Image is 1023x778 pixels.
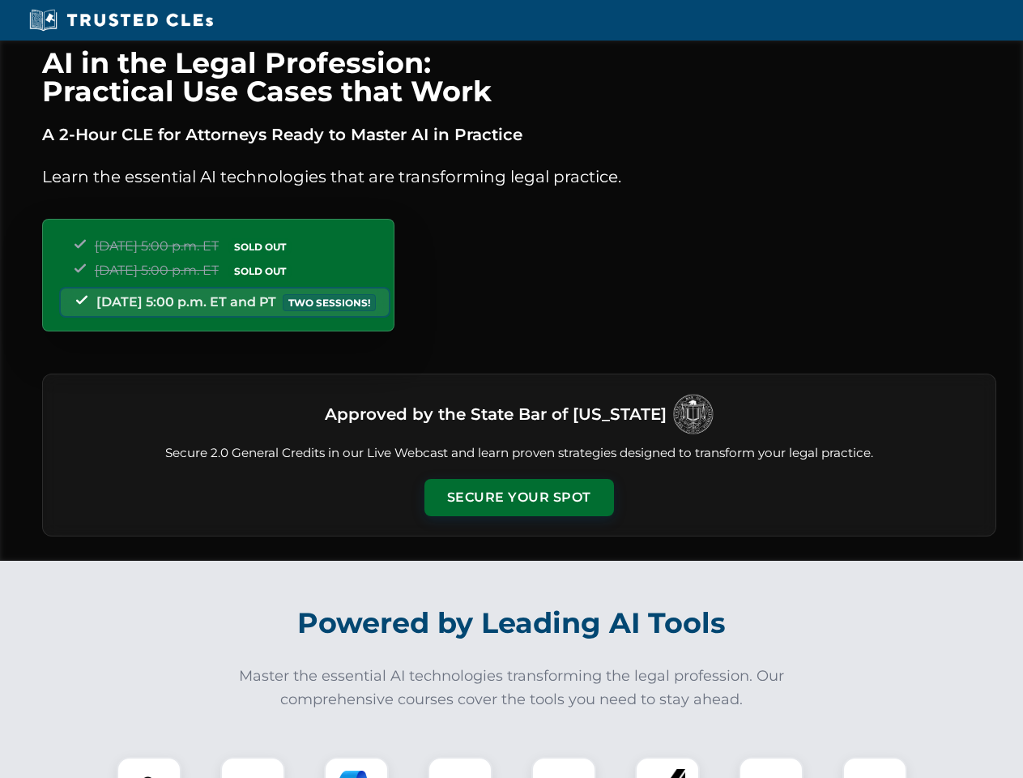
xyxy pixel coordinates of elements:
span: [DATE] 5:00 p.m. ET [95,263,219,278]
p: Master the essential AI technologies transforming the legal profession. Our comprehensive courses... [228,665,795,712]
span: [DATE] 5:00 p.m. ET [95,238,219,254]
span: SOLD OUT [228,238,292,255]
img: Trusted CLEs [24,8,218,32]
img: Logo [673,394,714,434]
button: Secure Your Spot [424,479,614,516]
h2: Powered by Leading AI Tools [63,595,961,652]
p: A 2-Hour CLE for Attorneys Ready to Master AI in Practice [42,122,996,147]
h3: Approved by the State Bar of [US_STATE] [325,400,667,429]
p: Secure 2.0 General Credits in our Live Webcast and learn proven strategies designed to transform ... [62,444,976,463]
h1: AI in the Legal Profession: Practical Use Cases that Work [42,49,996,105]
p: Learn the essential AI technologies that are transforming legal practice. [42,164,996,190]
span: SOLD OUT [228,263,292,280]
